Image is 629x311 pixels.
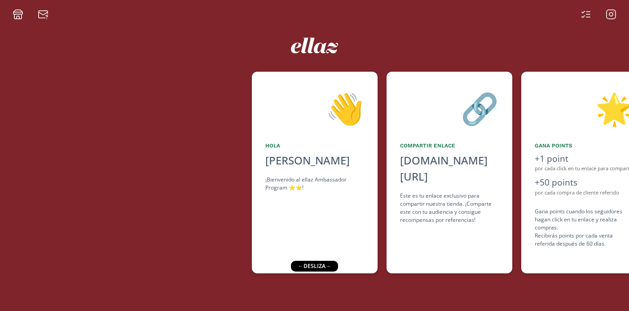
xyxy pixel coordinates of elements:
div: 👋 [265,85,364,131]
div: Compartir Enlace [400,142,499,150]
div: [DOMAIN_NAME][URL] [400,152,499,185]
img: ew9eVGDHp6dD [291,38,338,53]
div: ¡Bienvenido al ellaz Ambassador Program ⭐️⭐️! [265,176,364,192]
div: [PERSON_NAME] [265,152,364,168]
div: ← desliza → [291,261,338,272]
div: Hola [265,142,364,150]
div: 🔗 [400,85,499,131]
div: Este es tu enlace exclusivo para compartir nuestra tienda. ¡Comparte este con tu audiencia y cons... [400,192,499,224]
